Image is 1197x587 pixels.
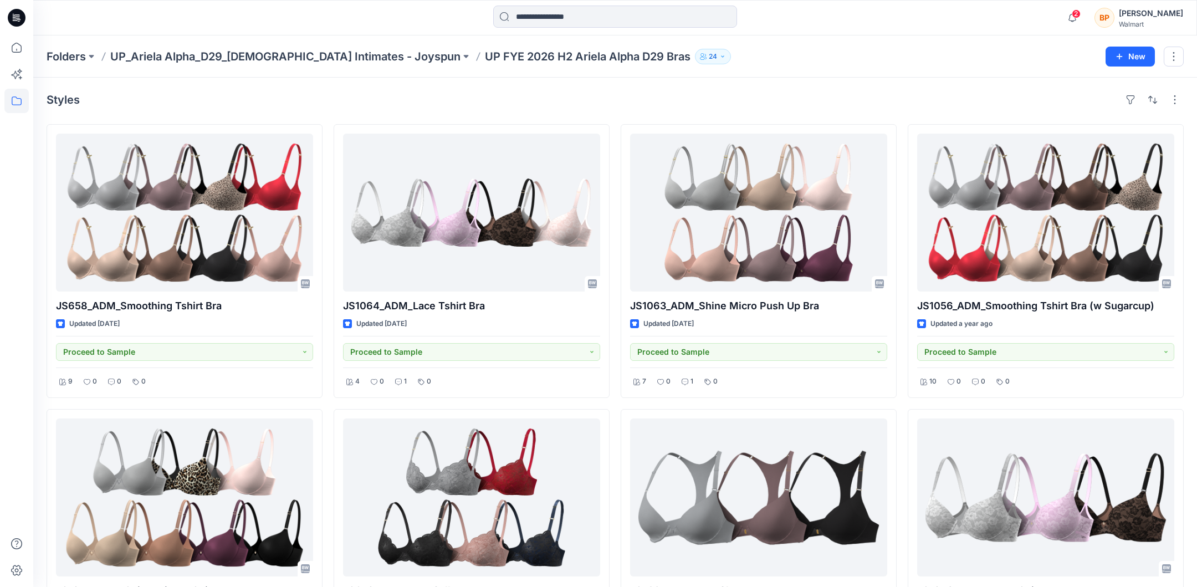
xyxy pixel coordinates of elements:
[917,298,1174,314] p: JS1056_ADM_Smoothing Tshirt Bra (w Sugarcup)
[355,376,360,387] p: 4
[1094,8,1114,28] div: BP
[1119,7,1183,20] div: [PERSON_NAME]
[69,318,120,330] p: Updated [DATE]
[1106,47,1155,67] button: New
[110,49,461,64] a: UP_Ariela Alpha_D29_[DEMOGRAPHIC_DATA] Intimates - Joyspun
[666,376,671,387] p: 0
[47,93,80,106] h4: Styles
[1072,9,1081,18] span: 2
[93,376,97,387] p: 0
[343,418,600,576] a: JS670_ADM_Lace Galloon Push Up
[956,376,961,387] p: 0
[709,50,717,63] p: 24
[929,376,937,387] p: 10
[47,49,86,64] a: Folders
[917,418,1174,576] a: JS1049_ADM_Lace TShirt Bra
[117,376,121,387] p: 0
[1005,376,1010,387] p: 0
[343,298,600,314] p: JS1064_ADM_Lace Tshirt Bra
[695,49,731,64] button: 24
[713,376,718,387] p: 0
[690,376,693,387] p: 1
[356,318,407,330] p: Updated [DATE]
[630,134,887,292] a: JS1063_ADM_Shine Micro Push Up Bra
[56,418,313,576] a: JS1045_ADM_Shine Micro TShirt Bra
[630,298,887,314] p: JS1063_ADM_Shine Micro Push Up Bra
[643,318,694,330] p: Updated [DATE]
[1119,20,1183,28] div: Walmart
[56,298,313,314] p: JS658_ADM_Smoothing Tshirt Bra
[68,376,73,387] p: 9
[485,49,690,64] p: UP FYE 2026 H2 Ariela Alpha D29 Bras
[981,376,985,387] p: 0
[380,376,384,387] p: 0
[930,318,993,330] p: Updated a year ago
[427,376,431,387] p: 0
[56,134,313,292] a: JS658_ADM_Smoothing Tshirt Bra
[917,134,1174,292] a: JS1056_ADM_Smoothing Tshirt Bra (w Sugarcup)
[141,376,146,387] p: 0
[642,376,646,387] p: 7
[404,376,407,387] p: 1
[343,134,600,292] a: JS1064_ADM_Lace Tshirt Bra
[630,418,887,576] a: JS723_ADM_FrontClose_PushUp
